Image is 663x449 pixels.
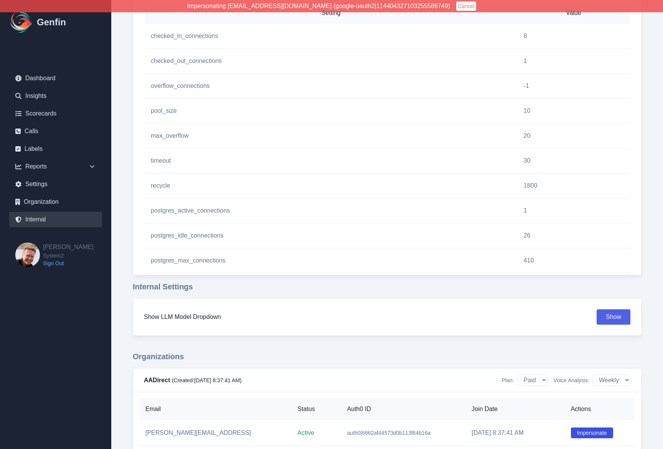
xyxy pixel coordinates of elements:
[518,74,630,99] td: -1
[145,2,518,24] th: Setting
[518,2,630,24] th: Value
[144,312,221,322] h3: Show LLM Model Dropdown
[597,309,630,325] button: Show
[43,252,94,259] span: System2
[9,88,102,104] a: Insights
[145,223,518,248] td: postgres_idle_connections
[9,71,102,86] a: Dashboard
[518,24,630,49] td: 8
[133,351,642,362] h3: Organizations
[518,198,630,223] td: 1
[518,149,630,173] td: 30
[9,141,102,157] a: Labels
[43,243,94,252] h2: [PERSON_NAME]
[518,223,630,248] td: 26
[172,377,242,383] span: (Created: [DATE] 8:37:41 AM )
[9,106,102,121] a: Scorecards
[145,173,518,198] td: recycle
[15,243,40,267] img: Brian Dunagan
[145,149,518,173] td: timeout
[139,398,291,420] th: Email
[456,2,476,11] button: Cancel
[518,173,630,198] td: 1800
[554,376,589,384] span: Voice Analysis:
[133,281,642,292] h3: Internal Settings
[145,74,518,99] td: overflow_connections
[518,99,630,124] td: 10
[518,124,630,149] td: 20
[145,99,518,124] td: pool_size
[9,177,102,192] a: Settings
[145,124,518,149] td: max_overflow
[43,259,94,267] a: Sign Out
[502,376,514,384] span: Plan:
[145,49,518,74] td: checked_out_connections
[9,124,102,139] a: Calls
[518,248,630,273] td: 410
[465,420,564,446] td: [DATE] 8:37:41 AM
[145,198,518,223] td: postgres_active_connections
[465,398,564,420] th: Join Date
[9,159,102,174] div: Reports
[9,212,102,227] a: Internal
[145,24,518,49] td: checked_in_connections
[9,10,34,35] img: Logo
[37,16,66,28] h1: Genfin
[571,428,613,438] button: Impersonate
[341,398,466,420] th: Auth0 ID
[347,430,431,436] span: auth0|6862af44573d0b113f64b16a
[9,194,102,210] a: Organization
[144,376,242,385] h4: AADirect
[139,420,291,446] td: [PERSON_NAME][EMAIL_ADDRESS]
[291,398,341,420] th: Status
[518,49,630,74] td: 1
[145,248,518,273] td: postgres_max_connections
[565,398,635,420] th: Actions
[297,429,314,436] span: Active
